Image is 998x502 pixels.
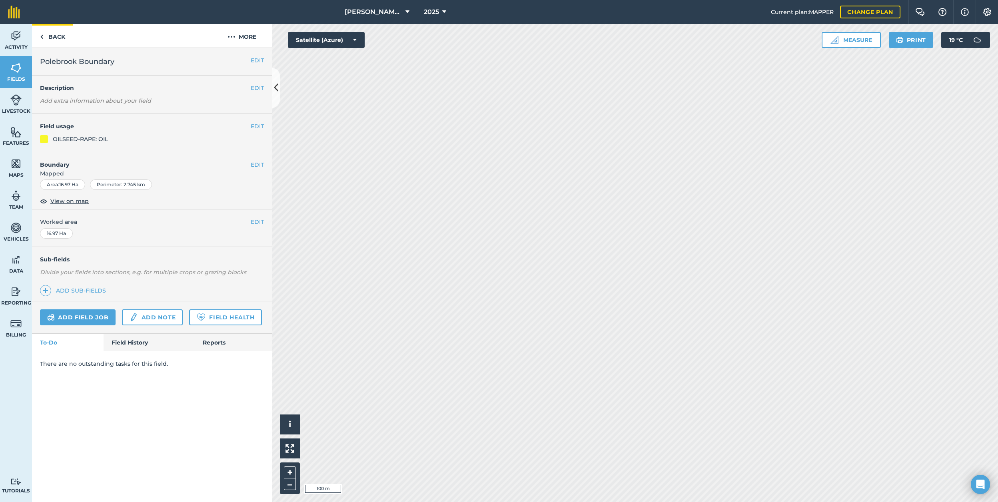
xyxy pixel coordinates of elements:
[40,309,116,325] a: Add field job
[840,6,900,18] a: Change plan
[228,32,236,42] img: svg+xml;base64,PHN2ZyB4bWxucz0iaHR0cDovL3d3dy53My5vcmcvMjAwMC9zdmciIHdpZHRoPSIyMCIgaGVpZ2h0PSIyNC...
[345,7,402,17] span: [PERSON_NAME] C
[822,32,881,48] button: Measure
[251,217,264,226] button: EDIT
[830,36,838,44] img: Ruler icon
[969,32,985,48] img: svg+xml;base64,PD94bWwgdmVyc2lvbj0iMS4wIiBlbmNvZGluZz0idXRmLTgiPz4KPCEtLSBHZW5lcmF0b3I6IEFkb2JlIE...
[32,152,251,169] h4: Boundary
[10,30,22,42] img: svg+xml;base64,PD94bWwgdmVyc2lvbj0iMS4wIiBlbmNvZGluZz0idXRmLTgiPz4KPCEtLSBHZW5lcmF0b3I6IEFkb2JlIE...
[40,179,85,190] div: Area : 16.97 Ha
[50,197,89,205] span: View on map
[40,359,264,368] p: There are no outstanding tasks for this field.
[251,160,264,169] button: EDIT
[896,35,904,45] img: svg+xml;base64,PHN2ZyB4bWxucz0iaHR0cDovL3d3dy53My5vcmcvMjAwMC9zdmciIHdpZHRoPSIxOSIgaGVpZ2h0PSIyNC...
[285,444,294,453] img: Four arrows, one pointing top left, one top right, one bottom right and the last bottom left
[251,122,264,131] button: EDIT
[941,32,990,48] button: 19 °C
[288,32,365,48] button: Satellite (Azure)
[10,126,22,138] img: svg+xml;base64,PHN2ZyB4bWxucz0iaHR0cDovL3d3dy53My5vcmcvMjAwMC9zdmciIHdpZHRoPSI1NiIgaGVpZ2h0PSI2MC...
[40,84,264,92] h4: Description
[10,190,22,202] img: svg+xml;base64,PD94bWwgdmVyc2lvbj0iMS4wIiBlbmNvZGluZz0idXRmLTgiPz4KPCEtLSBHZW5lcmF0b3I6IEFkb2JlIE...
[10,286,22,298] img: svg+xml;base64,PD94bWwgdmVyc2lvbj0iMS4wIiBlbmNvZGluZz0idXRmLTgiPz4KPCEtLSBHZW5lcmF0b3I6IEFkb2JlIE...
[32,255,272,264] h4: Sub-fields
[284,478,296,490] button: –
[47,313,55,322] img: svg+xml;base64,PD94bWwgdmVyc2lvbj0iMS4wIiBlbmNvZGluZz0idXRmLTgiPz4KPCEtLSBHZW5lcmF0b3I6IEFkb2JlIE...
[971,475,990,494] div: Open Intercom Messenger
[949,32,963,48] span: 19 ° C
[40,97,151,104] em: Add extra information about your field
[212,24,272,48] button: More
[40,196,47,206] img: svg+xml;base64,PHN2ZyB4bWxucz0iaHR0cDovL3d3dy53My5vcmcvMjAwMC9zdmciIHdpZHRoPSIxOCIgaGVpZ2h0PSIyNC...
[32,169,272,178] span: Mapped
[122,309,183,325] a: Add note
[289,419,291,429] span: i
[915,8,925,16] img: Two speech bubbles overlapping with the left bubble in the forefront
[424,7,439,17] span: 2025
[284,466,296,478] button: +
[90,179,152,190] div: Perimeter : 2.745 km
[280,414,300,434] button: i
[32,334,104,351] a: To-Do
[129,313,138,322] img: svg+xml;base64,PD94bWwgdmVyc2lvbj0iMS4wIiBlbmNvZGluZz0idXRmLTgiPz4KPCEtLSBHZW5lcmF0b3I6IEFkb2JlIE...
[771,8,834,16] span: Current plan : MAPPER
[40,32,44,42] img: svg+xml;base64,PHN2ZyB4bWxucz0iaHR0cDovL3d3dy53My5vcmcvMjAwMC9zdmciIHdpZHRoPSI5IiBoZWlnaHQ9IjI0Ii...
[40,269,246,276] em: Divide your fields into sections, e.g. for multiple crops or grazing blocks
[32,24,73,48] a: Back
[40,196,89,206] button: View on map
[251,56,264,65] button: EDIT
[104,334,194,351] a: Field History
[40,285,109,296] a: Add sub-fields
[10,254,22,266] img: svg+xml;base64,PD94bWwgdmVyc2lvbj0iMS4wIiBlbmNvZGluZz0idXRmLTgiPz4KPCEtLSBHZW5lcmF0b3I6IEFkb2JlIE...
[938,8,947,16] img: A question mark icon
[10,94,22,106] img: svg+xml;base64,PD94bWwgdmVyc2lvbj0iMS4wIiBlbmNvZGluZz0idXRmLTgiPz4KPCEtLSBHZW5lcmF0b3I6IEFkb2JlIE...
[195,334,272,351] a: Reports
[10,318,22,330] img: svg+xml;base64,PD94bWwgdmVyc2lvbj0iMS4wIiBlbmNvZGluZz0idXRmLTgiPz4KPCEtLSBHZW5lcmF0b3I6IEFkb2JlIE...
[40,122,251,131] h4: Field usage
[10,478,22,486] img: svg+xml;base64,PD94bWwgdmVyc2lvbj0iMS4wIiBlbmNvZGluZz0idXRmLTgiPz4KPCEtLSBHZW5lcmF0b3I6IEFkb2JlIE...
[982,8,992,16] img: A cog icon
[889,32,934,48] button: Print
[40,217,264,226] span: Worked area
[251,84,264,92] button: EDIT
[10,222,22,234] img: svg+xml;base64,PD94bWwgdmVyc2lvbj0iMS4wIiBlbmNvZGluZz0idXRmLTgiPz4KPCEtLSBHZW5lcmF0b3I6IEFkb2JlIE...
[43,286,48,295] img: svg+xml;base64,PHN2ZyB4bWxucz0iaHR0cDovL3d3dy53My5vcmcvMjAwMC9zdmciIHdpZHRoPSIxNCIgaGVpZ2h0PSIyNC...
[10,62,22,74] img: svg+xml;base64,PHN2ZyB4bWxucz0iaHR0cDovL3d3dy53My5vcmcvMjAwMC9zdmciIHdpZHRoPSI1NiIgaGVpZ2h0PSI2MC...
[10,158,22,170] img: svg+xml;base64,PHN2ZyB4bWxucz0iaHR0cDovL3d3dy53My5vcmcvMjAwMC9zdmciIHdpZHRoPSI1NiIgaGVpZ2h0PSI2MC...
[40,56,114,67] span: Polebrook Boundary
[53,135,108,143] div: OILSEED-RAPE: OIL
[189,309,261,325] a: Field Health
[961,7,969,17] img: svg+xml;base64,PHN2ZyB4bWxucz0iaHR0cDovL3d3dy53My5vcmcvMjAwMC9zdmciIHdpZHRoPSIxNyIgaGVpZ2h0PSIxNy...
[40,228,73,239] div: 16.97 Ha
[8,6,20,18] img: fieldmargin Logo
